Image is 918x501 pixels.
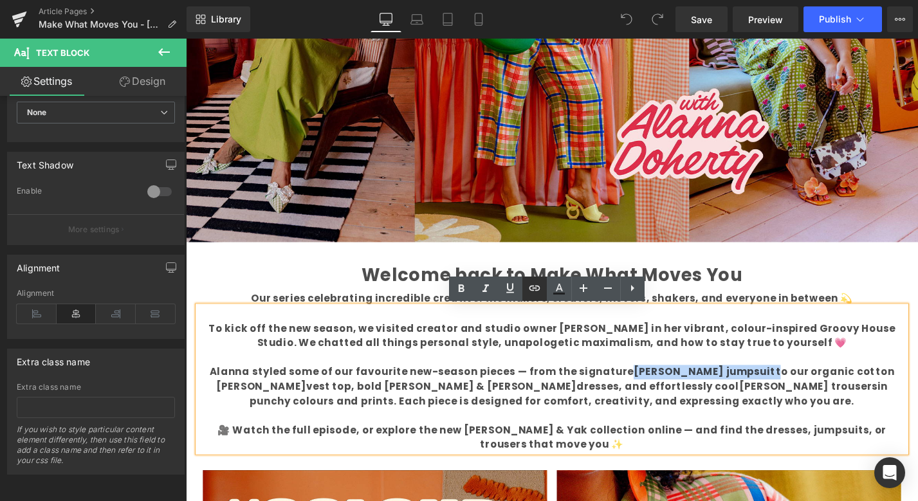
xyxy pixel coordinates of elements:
[416,363,461,378] a: dresses
[432,6,463,32] a: Tablet
[8,214,184,244] button: More settings
[645,6,670,32] button: Redo
[39,6,187,17] a: Article Pages
[36,48,89,58] span: Text Block
[17,152,73,170] div: Text Shadow
[17,255,60,273] div: Alignment
[371,6,401,32] a: Desktop
[614,6,639,32] button: Undo
[874,457,905,488] div: Open Intercom Messenger
[187,6,250,32] a: New Library
[17,383,175,392] div: Extra class name
[127,363,176,378] a: vest top
[24,301,754,331] b: To kick off the new season, we visited creator and studio owner [PERSON_NAME] in her vibrant, col...
[803,6,882,32] button: Publish
[17,424,175,474] div: If you wish to style particular content element differently, then use this field to add a class n...
[819,14,851,24] span: Publish
[588,363,735,378] a: [PERSON_NAME] trousers
[25,347,753,393] b: Alanna styled some of our favourite new-season pieces — from the signature to our organic cotton ...
[748,13,783,26] span: Preview
[463,6,494,32] a: Mobile
[733,6,798,32] a: Preview
[39,19,162,30] span: Make What Moves You - [PERSON_NAME] [PERSON_NAME]
[96,67,189,96] a: Design
[68,224,120,235] p: More settings
[186,39,918,501] iframe: To enrich screen reader interactions, please activate Accessibility in Grammarly extension settings
[17,186,134,199] div: Enable
[691,13,712,26] span: Save
[17,289,175,298] div: Alignment
[187,239,592,264] b: Welcome back to Make What Moves You
[211,14,241,25] span: Library
[34,409,745,439] b: 🎥 Watch the full episode, or explore the new [PERSON_NAME] & Yak collection online — and find the...
[887,6,913,32] button: More
[401,6,432,32] a: Laptop
[27,107,47,117] b: None
[69,269,710,284] b: Our series celebrating incredible creative: the makers, creators, movers, shakers, and everyone i...
[476,347,627,362] a: [PERSON_NAME] jumpsuit
[17,349,90,367] div: Extra class name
